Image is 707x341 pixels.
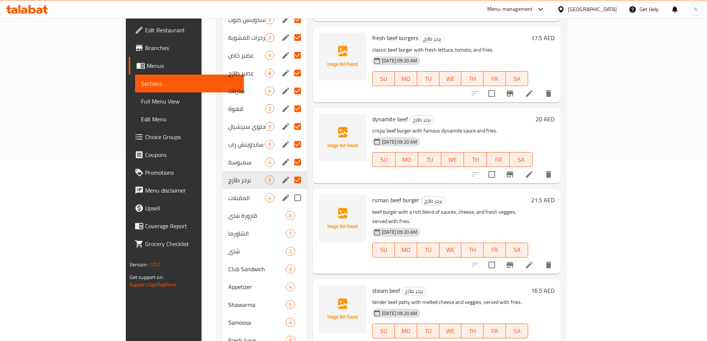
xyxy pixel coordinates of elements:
a: Full Menu View [135,92,244,110]
span: 1.0.0 [149,260,160,269]
a: Upsell [129,199,244,217]
span: TU [420,73,436,84]
span: dynamite beef [372,114,408,125]
span: 2 [265,105,274,112]
div: عصير خاص [228,51,265,60]
a: Edit menu item [525,170,534,179]
button: WE [439,324,462,338]
a: Grocery Checklist [129,235,244,253]
span: سندويتش كلوب [228,15,265,24]
div: البرجرات المشوية3edit [222,29,307,46]
button: SU [372,152,395,167]
div: items [286,318,295,327]
button: SA [510,152,533,167]
span: SA [509,326,525,337]
span: 4 [286,283,295,291]
button: edit [280,85,291,96]
button: TH [461,243,484,258]
button: edit [280,14,291,25]
h6: 20 AED [536,114,554,124]
span: TU [420,245,436,255]
span: 4 [265,88,274,95]
div: المقبلات4edit [222,189,307,207]
span: 9 [265,52,274,59]
span: MO [398,245,414,255]
div: الشاورما5 [222,224,307,242]
span: FR [487,73,503,84]
div: برجر طازج [421,196,446,205]
span: 4 [265,194,274,201]
div: المقبلات [228,193,265,202]
div: عصير طازج8edit [222,64,307,82]
button: TU [417,324,439,338]
div: items [265,69,274,78]
a: Edit Restaurant [129,21,244,39]
span: سارباث [228,86,265,95]
span: 2 [286,248,295,255]
button: edit [280,174,291,186]
span: Sections [141,79,238,88]
button: FR [487,152,510,167]
span: [DATE] 09:20 AM [379,310,420,317]
span: TH [467,154,484,165]
div: items [286,282,295,291]
span: حلوى سبيشيال [228,122,265,131]
span: Club Sandwich [228,265,286,273]
span: 5 [265,141,274,148]
span: سمبوسة [228,158,265,167]
span: Appetizer [228,282,286,291]
button: WE [441,152,464,167]
span: شاي [228,247,286,256]
span: WE [442,245,459,255]
button: SA [506,243,528,258]
span: برجر طازج [421,197,445,205]
span: TH [464,73,481,84]
span: WE [444,154,461,165]
a: Edit menu item [525,89,534,98]
span: Grocery Checklist [145,239,238,248]
span: Menus [147,61,238,70]
span: Version: [130,260,148,269]
span: Menu disclaimer [145,186,238,195]
span: Branches [145,43,238,52]
button: edit [280,139,291,150]
p: classic beef burger with fresh lettuce, tomato, and fries. [372,45,528,55]
span: 5 [265,177,274,184]
span: برجر طازج [228,176,265,184]
span: 4 [286,319,295,326]
button: MO [395,71,417,86]
img: steam beef [319,285,366,333]
span: 5 [265,16,274,23]
div: عصير خاص9edit [222,46,307,64]
span: MO [399,154,416,165]
div: قارورة شاي [228,211,286,220]
span: 5 [286,230,295,237]
span: 2 [286,212,295,219]
div: items [265,104,274,113]
a: Edit menu item [525,260,534,269]
span: Edit Menu [141,115,238,124]
a: Menus [129,57,244,75]
p: crispy beef burger with famous dynamite sauce and fries. [372,126,533,135]
div: Appetizer4 [222,278,307,296]
div: عصير طازج [228,69,265,78]
button: Branch-specific-item [501,165,519,183]
h6: 16.5 AED [531,285,554,296]
button: TU [417,71,439,86]
button: edit [280,121,291,132]
div: Club Sandwich5 [222,260,307,278]
span: SU [376,154,392,165]
span: Coupons [145,150,238,159]
div: items [265,51,274,60]
div: Shawarma5 [222,296,307,314]
span: fresh beef burgers [372,32,418,43]
span: 4 [265,159,274,166]
button: FR [484,243,506,258]
div: Samoosa4 [222,314,307,331]
span: TU [421,154,438,165]
img: fresh beef burgers [319,33,366,80]
button: FR [484,324,506,338]
div: الشاورما [228,229,286,238]
button: WE [439,71,462,86]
